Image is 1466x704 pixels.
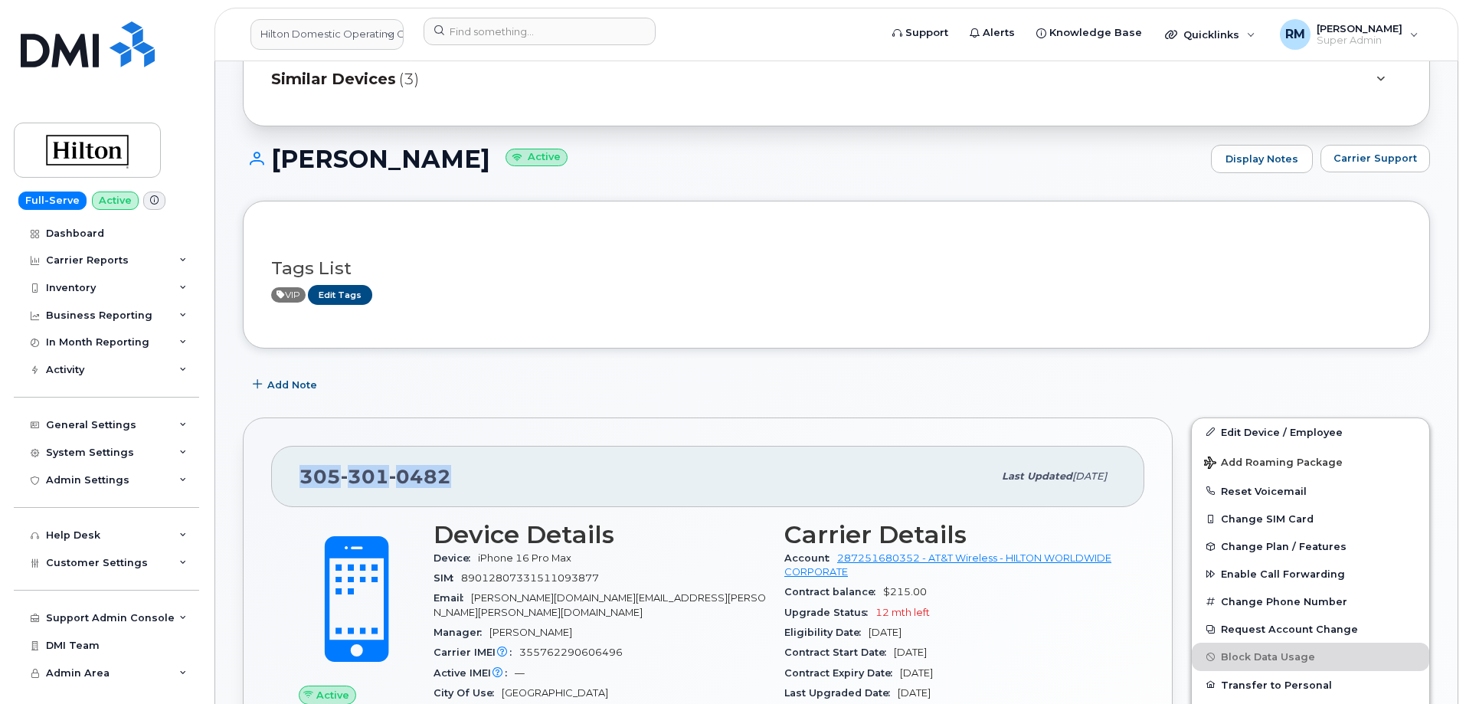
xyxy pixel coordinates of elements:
[1192,615,1429,643] button: Request Account Change
[784,687,898,699] span: Last Upgraded Date
[434,667,515,679] span: Active IMEI
[784,521,1117,548] h3: Carrier Details
[784,586,883,598] span: Contract balance
[341,465,389,488] span: 301
[1192,560,1429,588] button: Enable Call Forwarding
[434,627,489,638] span: Manager
[898,687,931,699] span: [DATE]
[784,647,894,658] span: Contract Start Date
[434,592,766,617] span: [PERSON_NAME][DOMAIN_NAME][EMAIL_ADDRESS][PERSON_NAME][PERSON_NAME][DOMAIN_NAME]
[271,287,306,303] span: Active
[959,18,1026,48] a: Alerts
[506,149,568,166] small: Active
[243,146,1203,172] h1: [PERSON_NAME]
[900,667,933,679] span: [DATE]
[1154,19,1266,50] div: Quicklinks
[389,465,451,488] span: 0482
[1072,470,1107,482] span: [DATE]
[1317,22,1402,34] span: [PERSON_NAME]
[267,378,317,392] span: Add Note
[784,627,869,638] span: Eligibility Date
[502,687,608,699] span: [GEOGRAPHIC_DATA]
[1192,671,1429,699] button: Transfer to Personal
[1192,643,1429,670] button: Block Data Usage
[519,647,623,658] span: 355762290606496
[461,572,599,584] span: 89012807331511093877
[515,667,525,679] span: —
[1183,28,1239,41] span: Quicklinks
[875,607,930,618] span: 12 mth left
[1192,477,1429,505] button: Reset Voicemail
[271,68,396,90] span: Similar Devices
[434,647,519,658] span: Carrier IMEI
[1192,446,1429,477] button: Add Roaming Package
[1204,457,1343,471] span: Add Roaming Package
[784,552,1111,578] a: 287251680352 - AT&T Wireless - HILTON WORLDWIDE CORPORATE
[894,647,927,658] span: [DATE]
[883,586,927,598] span: $215.00
[1192,505,1429,532] button: Change SIM Card
[784,552,837,564] span: Account
[882,18,959,48] a: Support
[243,372,330,399] button: Add Note
[869,627,902,638] span: [DATE]
[1192,418,1429,446] a: Edit Device / Employee
[784,607,875,618] span: Upgrade Status
[1211,145,1313,174] a: Display Notes
[1317,34,1402,47] span: Super Admin
[250,19,404,50] a: Hilton Domestic Operating Company Inc
[1192,588,1429,615] button: Change Phone Number
[1192,532,1429,560] button: Change Plan / Features
[299,465,451,488] span: 305
[983,25,1015,41] span: Alerts
[434,572,461,584] span: SIM
[478,552,571,564] span: iPhone 16 Pro Max
[434,592,471,604] span: Email
[434,552,478,564] span: Device
[1221,568,1345,580] span: Enable Call Forwarding
[1026,18,1153,48] a: Knowledge Base
[1002,470,1072,482] span: Last updated
[434,687,502,699] span: City Of Use
[434,521,766,548] h3: Device Details
[1320,145,1430,172] button: Carrier Support
[316,688,349,702] span: Active
[399,68,419,90] span: (3)
[489,627,572,638] span: [PERSON_NAME]
[308,285,372,304] a: Edit Tags
[1285,25,1305,44] span: RM
[1333,151,1417,165] span: Carrier Support
[271,259,1402,278] h3: Tags List
[424,18,656,45] input: Find something...
[1049,25,1142,41] span: Knowledge Base
[1269,19,1429,50] div: Rachel Miller
[784,667,900,679] span: Contract Expiry Date
[905,25,948,41] span: Support
[1399,637,1455,693] iframe: Messenger Launcher
[1221,541,1347,552] span: Change Plan / Features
